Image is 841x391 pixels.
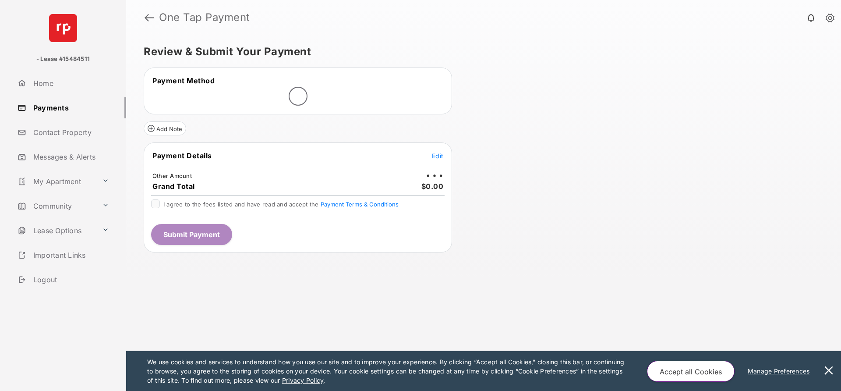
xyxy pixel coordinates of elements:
a: Important Links [14,245,113,266]
a: My Apartment [14,171,99,192]
span: $0.00 [421,182,444,191]
a: Logout [14,269,126,290]
a: Home [14,73,126,94]
a: Contact Property [14,122,126,143]
a: Community [14,195,99,217]
button: Submit Payment [151,224,232,245]
strong: One Tap Payment [159,12,250,23]
p: - Lease #15484511 [36,55,90,64]
span: Payment Details [152,151,212,160]
a: Lease Options [14,220,99,241]
span: Edit [432,152,443,160]
span: I agree to the fees listed and have read and accept the [163,201,399,208]
button: Add Note [144,121,186,135]
td: Other Amount [152,172,192,180]
u: Privacy Policy [282,377,323,384]
button: Edit [432,151,443,160]
a: Messages & Alerts [14,146,126,167]
a: Payments [14,97,126,118]
button: Accept all Cookies [647,361,735,382]
img: svg+xml;base64,PHN2ZyB4bWxucz0iaHR0cDovL3d3dy53My5vcmcvMjAwMC9zdmciIHdpZHRoPSI2NCIgaGVpZ2h0PSI2NC... [49,14,77,42]
u: Manage Preferences [748,367,813,375]
span: Payment Method [152,76,215,85]
p: We use cookies and services to understand how you use our site and to improve your experience. By... [147,357,629,385]
span: Grand Total [152,182,195,191]
h5: Review & Submit Your Payment [144,46,816,57]
button: I agree to the fees listed and have read and accept the [321,201,399,208]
